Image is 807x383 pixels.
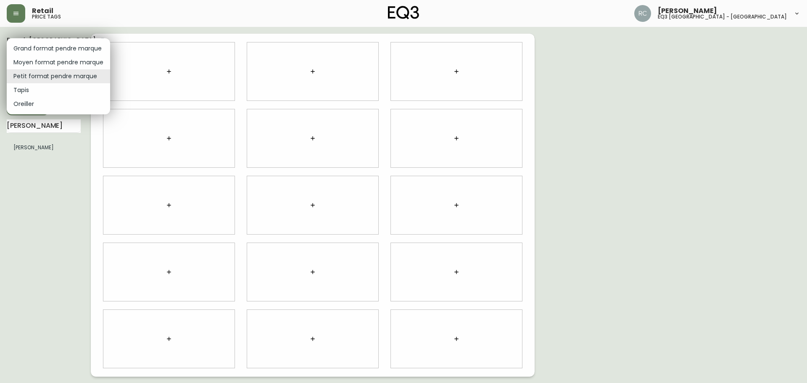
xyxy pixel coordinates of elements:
[7,42,110,55] li: Grand format pendre marque
[7,97,110,111] li: Oreiller
[7,69,110,83] li: Petit format pendre marque
[97,42,120,53] div: Noir
[7,83,110,97] li: Tapis
[97,31,120,42] div: Blanc
[18,31,97,49] div: [PERSON_NAME] de bureau
[120,42,139,49] div: 129,99$
[18,15,139,28] div: Anchor
[120,31,139,38] div: 129,99$
[7,55,110,69] li: Moyen format pendre marque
